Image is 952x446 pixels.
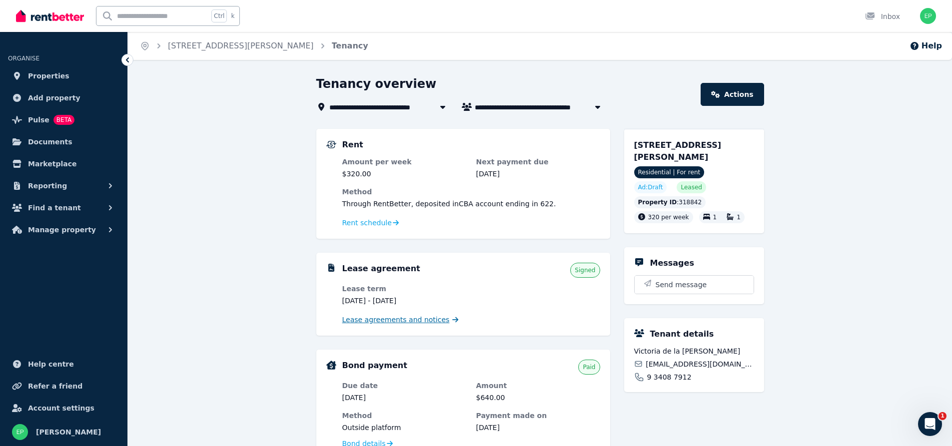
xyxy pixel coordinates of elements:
span: k [231,12,234,20]
dd: Outside platform [342,423,466,433]
span: Rent schedule [342,218,392,228]
button: Find a tenant [8,198,119,218]
h5: Bond payment [342,360,407,372]
span: 1 [737,214,741,221]
span: Victoria de la [PERSON_NAME] [634,346,754,356]
span: Marketplace [28,158,76,170]
dt: Method [342,187,600,197]
a: Add property [8,88,119,108]
span: 1 [713,214,717,221]
span: Properties [28,70,69,82]
span: Refer a friend [28,380,82,392]
a: [STREET_ADDRESS][PERSON_NAME] [168,41,314,50]
span: Help centre [28,358,74,370]
a: Tenancy [332,41,368,50]
dt: Lease term [342,284,466,294]
a: Account settings [8,398,119,418]
div: : 318842 [634,196,706,208]
img: Rental Payments [326,141,336,148]
a: Help centre [8,354,119,374]
a: Rent schedule [342,218,399,228]
h5: Lease agreement [342,263,420,275]
dt: Amount per week [342,157,466,167]
a: Actions [701,83,764,106]
span: Send message [656,280,707,290]
dd: [DATE] [342,393,466,403]
span: Find a tenant [28,202,81,214]
button: Send message [635,276,754,294]
dd: $640.00 [476,393,600,403]
span: 320 per week [648,214,689,221]
span: Residential | For rent [634,166,705,178]
span: Account settings [28,402,94,414]
div: Inbox [865,11,900,21]
button: Manage property [8,220,119,240]
img: Bond Details [326,361,336,370]
h5: Rent [342,139,363,151]
h1: Tenancy overview [316,76,437,92]
button: Help [910,40,942,52]
span: Ctrl [211,9,227,22]
img: RentBetter [16,8,84,23]
a: PulseBETA [8,110,119,130]
a: Refer a friend [8,376,119,396]
span: Through RentBetter , deposited in CBA account ending in 622 . [342,200,556,208]
span: Documents [28,136,72,148]
dd: $320.00 [342,169,466,179]
button: Reporting [8,176,119,196]
span: Leased [681,183,702,191]
span: Lease agreements and notices [342,315,450,325]
h5: Tenant details [650,328,714,340]
span: ORGANISE [8,55,39,62]
span: Pulse [28,114,49,126]
span: Manage property [28,224,96,236]
iframe: Intercom live chat [918,412,942,436]
span: [PERSON_NAME] [36,426,101,438]
span: Ad: Draft [638,183,663,191]
dd: [DATE] - [DATE] [342,296,466,306]
dt: Due date [342,381,466,391]
dd: [DATE] [476,423,600,433]
span: [EMAIL_ADDRESS][DOMAIN_NAME] [646,359,754,369]
span: BETA [53,115,74,125]
nav: Breadcrumb [128,32,380,60]
dt: Payment made on [476,411,600,421]
h5: Messages [650,257,694,269]
span: Signed [575,266,595,274]
span: 1 [939,412,947,420]
dt: Amount [476,381,600,391]
span: Reporting [28,180,67,192]
span: [STREET_ADDRESS][PERSON_NAME] [634,140,722,162]
img: Emma Plant [920,8,936,24]
a: Marketplace [8,154,119,174]
dt: Method [342,411,466,421]
img: Emma Plant [12,424,28,440]
a: Lease agreements and notices [342,315,459,325]
a: Documents [8,132,119,152]
span: 9 3408 7912 [647,372,692,382]
dt: Next payment due [476,157,600,167]
span: Paid [583,363,595,371]
span: Add property [28,92,80,104]
dd: [DATE] [476,169,600,179]
span: Property ID [638,198,677,206]
a: Properties [8,66,119,86]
